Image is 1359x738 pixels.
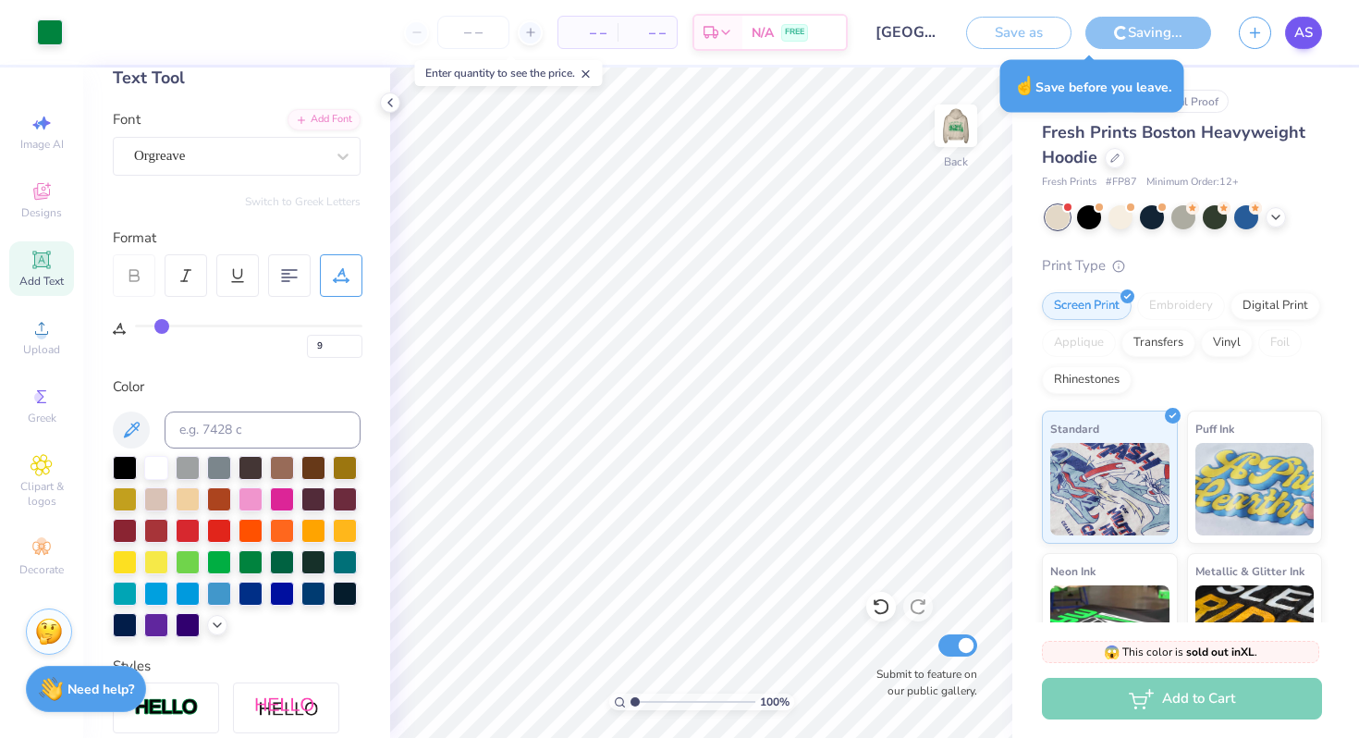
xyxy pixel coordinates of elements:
div: Rhinestones [1042,366,1132,394]
span: FREE [785,26,804,39]
div: Transfers [1121,329,1195,357]
div: Enter quantity to see the price. [415,60,603,86]
span: – – [569,23,606,43]
label: Font [113,109,141,130]
span: 100 % [760,694,790,710]
strong: Need help? [67,681,134,698]
span: Decorate [19,562,64,577]
div: Foil [1258,329,1302,357]
input: e.g. 7428 c [165,412,361,449]
div: Save before you leave. [1000,60,1184,113]
div: Screen Print [1042,292,1132,320]
span: Image AI [20,137,64,152]
strong: sold out in XL [1186,645,1255,659]
button: Switch to Greek Letters [245,194,361,209]
div: Embroidery [1137,292,1225,320]
div: Applique [1042,329,1116,357]
span: Greek [28,411,56,425]
img: Stroke [134,697,199,719]
span: Designs [21,205,62,220]
span: Fresh Prints [1042,175,1096,191]
span: Upload [23,342,60,357]
div: Digital Print [1230,292,1320,320]
span: – – [629,23,666,43]
input: Untitled Design [862,14,952,51]
span: # FP87 [1106,175,1137,191]
img: Metallic & Glitter Ink [1195,585,1315,678]
span: N/A [752,23,774,43]
img: Back [937,107,974,144]
div: Styles [113,656,361,677]
div: Color [113,376,361,398]
span: Puff Ink [1195,419,1234,438]
div: Add Font [288,109,361,130]
div: Vinyl [1201,329,1253,357]
span: Metallic & Glitter Ink [1195,561,1304,581]
span: Neon Ink [1050,561,1096,581]
img: Puff Ink [1195,443,1315,535]
span: Minimum Order: 12 + [1146,175,1239,191]
div: Text Tool [113,66,361,91]
div: Print Type [1042,255,1322,277]
span: ☝️ [1013,74,1035,98]
img: Standard [1050,443,1169,535]
img: Neon Ink [1050,585,1169,678]
span: Standard [1050,419,1099,438]
div: Format [113,228,362,249]
span: This color is . [1104,644,1257,660]
input: – – [437,16,509,49]
span: Fresh Prints Boston Heavyweight Hoodie [1042,121,1305,168]
span: Clipart & logos [9,479,74,509]
a: AS [1285,17,1322,49]
span: 😱 [1104,644,1120,661]
img: Shadow [254,696,319,720]
label: Submit to feature on our public gallery. [866,666,977,699]
span: AS [1294,22,1313,43]
span: Add Text [19,274,64,289]
div: Back [944,154,968,170]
